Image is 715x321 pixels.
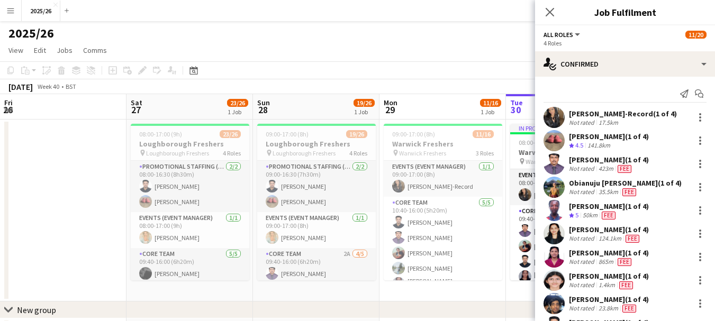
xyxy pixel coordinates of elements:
div: Confirmed [535,51,715,77]
button: All roles [544,31,582,39]
a: Comms [79,43,111,57]
span: All roles [544,31,573,39]
div: [PERSON_NAME]-Record (1 of 4) [569,109,677,118]
div: Crew has different fees then in role [620,188,638,196]
span: Fee [626,235,639,243]
span: 11/16 [480,99,501,107]
span: View [8,45,23,55]
a: Jobs [52,43,77,57]
div: 1.4km [596,281,617,289]
a: Edit [30,43,50,57]
span: Sat [131,98,142,107]
span: Edit [34,45,46,55]
div: Not rated [569,188,596,196]
span: 09:00-17:00 (8h) [266,130,309,138]
div: Not rated [569,118,596,126]
div: 17.5km [596,118,620,126]
span: 23/26 [227,99,248,107]
span: Fee [602,212,616,219]
app-card-role: Events (Event Manager)1/108:00-17:00 (9h)[PERSON_NAME] [131,212,249,248]
app-card-role: Events (Event Manager)1/108:00-17:00 (9h)[PERSON_NAME]-Record [510,169,629,205]
div: [PERSON_NAME] (1 of 4) [569,225,649,234]
span: Loughborough Freshers [273,149,336,157]
span: Fri [4,98,13,107]
div: [PERSON_NAME] (1 of 4) [569,201,649,211]
div: Not rated [569,281,596,289]
span: Fee [619,281,633,289]
div: [DATE] [8,81,33,92]
span: Sun [257,98,270,107]
div: 423m [596,164,616,173]
div: 124.1km [596,234,623,243]
app-card-role: Core Team5/510:40-16:00 (5h20m)[PERSON_NAME][PERSON_NAME][PERSON_NAME][PERSON_NAME][PERSON_NAME] ... [384,197,502,297]
div: 50km [581,211,600,220]
span: 09:00-17:00 (8h) [392,130,435,138]
span: Fee [622,188,636,196]
span: Mon [384,98,397,107]
div: [PERSON_NAME] (1 of 4) [569,295,649,304]
div: Crew has different fees then in role [600,211,618,220]
div: Crew has different fees then in role [617,281,635,289]
div: 1 Job [228,108,248,116]
div: Obianuju [PERSON_NAME] (1 of 4) [569,178,682,188]
div: 4 Roles [544,39,707,47]
a: View [4,43,28,57]
span: 30 [509,104,523,116]
app-job-card: In progress08:00-17:00 (9h)15/16Warwick Freshers Warwick Freshers3 RolesEvents (Event Manager)1/1... [510,124,629,280]
span: 08:00-17:00 (9h) [139,130,182,138]
span: 11/20 [685,31,707,39]
app-card-role: Events (Event Manager)1/109:00-17:00 (8h)[PERSON_NAME]-Record [384,161,502,197]
span: Fee [618,165,631,173]
span: Warwick Freshers [399,149,446,157]
h3: Warwick Freshers [384,139,502,149]
span: 3 Roles [476,149,494,157]
span: Fee [618,258,631,266]
div: Not rated [569,304,596,313]
app-card-role: Promotional Staffing (Team Leader)2/208:00-16:30 (8h30m)[PERSON_NAME][PERSON_NAME] [131,161,249,212]
span: 28 [256,104,270,116]
span: 4 Roles [349,149,367,157]
h1: 2025/26 [8,25,54,41]
div: 1 Job [354,108,374,116]
div: In progress [510,124,629,132]
app-job-card: 09:00-17:00 (8h)19/26Loughborough Freshers Loughborough Freshers4 RolesPromotional Staffing (Team... [257,124,376,280]
span: 4.5 [575,141,583,149]
div: 141.8km [585,141,612,150]
div: [PERSON_NAME] (1 of 4) [569,155,649,164]
span: 23/26 [220,130,241,138]
h3: Warwick Freshers [510,148,629,157]
span: Tue [510,98,523,107]
div: 865m [596,258,616,266]
app-job-card: 09:00-17:00 (8h)11/16Warwick Freshers Warwick Freshers3 RolesEvents (Event Manager)1/109:00-17:00... [384,124,502,280]
div: 1 Job [481,108,501,116]
span: 26 [3,104,13,116]
app-job-card: 08:00-17:00 (9h)23/26Loughborough Freshers Loughborough Freshers4 RolesPromotional Staffing (Team... [131,124,249,280]
span: 27 [129,104,142,116]
span: Warwick Freshers [526,158,573,166]
span: 08:00-17:00 (9h) [519,139,562,146]
div: New group [17,305,56,315]
span: Comms [83,45,107,55]
span: Week 40 [35,82,61,90]
app-card-role: Core Team10A4/509:40-16:00 (6h20m)[PERSON_NAME][PERSON_NAME][PERSON_NAME][PERSON_NAME] [PERSON_NAME] [510,205,629,306]
div: 23.8km [596,304,620,313]
div: BST [66,82,76,90]
h3: Loughborough Freshers [257,139,376,149]
span: 29 [382,104,397,116]
h3: Loughborough Freshers [131,139,249,149]
div: Not rated [569,234,596,243]
div: Not rated [569,164,596,173]
div: [PERSON_NAME] (1 of 4) [569,132,649,141]
span: Loughborough Freshers [146,149,209,157]
div: Crew has different fees then in role [616,164,633,173]
span: 19/26 [346,130,367,138]
h3: Job Fulfilment [535,5,715,19]
div: Crew has different fees then in role [623,234,641,243]
button: 2025/26 [22,1,60,21]
span: 11/16 [473,130,494,138]
app-card-role: Promotional Staffing (Team Leader)2/209:00-16:30 (7h30m)[PERSON_NAME][PERSON_NAME] [257,161,376,212]
div: Crew has different fees then in role [620,304,638,313]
